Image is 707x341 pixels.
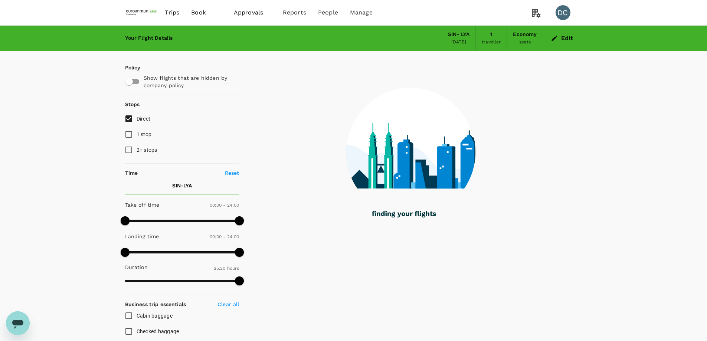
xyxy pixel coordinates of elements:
div: 1 [490,30,492,39]
div: SIN - LYA [448,30,469,39]
span: 00:00 - 24:00 [210,234,239,239]
span: 1 stop [137,131,152,137]
iframe: Button to launch messaging window [6,311,30,335]
p: Time [125,169,138,177]
span: 2+ stops [137,147,157,153]
p: Policy [125,64,132,71]
span: People [318,8,338,17]
button: Edit [549,32,576,44]
strong: Business trip essentials [125,301,186,307]
span: Approvals [234,8,271,17]
p: Landing time [125,233,159,240]
div: [DATE] [451,39,466,46]
span: Cabin baggage [137,313,173,319]
span: Checked baggage [137,328,179,334]
span: 25.20 hours [214,266,239,271]
strong: Stops [125,101,140,107]
div: traveller [482,39,501,46]
p: SIN - LYA [172,182,192,189]
p: Reset [225,169,239,177]
p: Take off time [125,201,160,209]
div: Your Flight Details [125,34,173,42]
span: Reports [283,8,306,17]
span: 00:00 - 24:00 [210,203,239,208]
span: Manage [350,8,373,17]
span: Direct [137,116,151,122]
div: seats [519,39,531,46]
g: finding your flights [372,211,436,218]
p: Clear all [217,301,239,308]
p: Show flights that are hidden by company policy [144,74,234,89]
span: Trips [165,8,179,17]
p: Duration [125,263,148,271]
span: Book [191,8,206,17]
img: EUROIMMUN (South East Asia) Pte. Ltd. [125,4,159,21]
div: Economy [513,30,537,39]
div: DC [556,5,570,20]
